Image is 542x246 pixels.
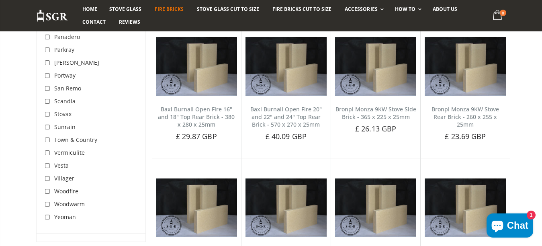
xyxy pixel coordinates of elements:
span: Contact [82,18,106,25]
span: Accessories [345,6,377,12]
span: Woodfire [54,187,78,195]
span: 0 [500,10,506,16]
span: Scandia [54,97,76,105]
img: Bronpi Monza 9KW Stove Side Brick [335,37,416,96]
span: Stove Glass [109,6,141,12]
span: £ 29.87 GBP [176,131,217,141]
span: Reviews [119,18,140,25]
a: Home [76,3,103,16]
a: Bronpi Monza 9KW Stove Rear Brick - 260 x 255 x 25mm [432,105,499,128]
span: Vesta [54,162,69,169]
a: Baxi Burnall Open Fire 20" and 22" and 24" Top Rear Brick - 570 x 270 x 25mm [250,105,322,128]
span: Town & Country [54,136,97,143]
a: How To [389,3,425,16]
span: £ 23.69 GBP [445,131,486,141]
span: Stovax [54,110,72,118]
span: Parkray [54,46,74,53]
span: Vermiculite [54,149,85,156]
img: Baxi Burnall Open Fire 16" and 18" Top Rear Brick [156,37,237,96]
a: Baxi Burnall Open Fire 16" and 18" Top Rear Brick - 380 x 280 x 25mm [158,105,235,128]
inbox-online-store-chat: Shopify online store chat [484,213,536,240]
span: About us [433,6,457,12]
span: Woodwarm [54,200,85,208]
img: Carron 7.3kW Stove Side Brick [335,178,416,237]
span: [PERSON_NAME] [54,59,99,66]
a: About us [427,3,463,16]
img: Stove Glass Replacement [36,9,68,23]
span: Panadero [54,33,80,41]
a: Bronpi Monza 9KW Stove Side Brick - 365 x 225 x 25mm [335,105,416,121]
span: Yeoman [54,213,76,221]
a: Fire Bricks Cut To Size [266,3,337,16]
img: Bronpi Monza 9KW Stove Rear Brick [425,37,506,96]
span: Villager [54,174,74,182]
span: Sunrain [54,123,76,131]
img: Carron 4.7kW Stove Side Brick [156,178,237,237]
a: 0 [489,8,506,24]
span: Home [82,6,97,12]
span: Stove Glass Cut To Size [197,6,259,12]
span: Fire Bricks [155,6,184,12]
span: £ 26.13 GBP [355,124,396,133]
img: Baxi Burnall Open Fire 20" and 22" and 24" Top Rear Brick [245,37,327,96]
a: Accessories [339,3,387,16]
a: Reviews [113,16,146,29]
span: Fire Bricks Cut To Size [272,6,331,12]
a: Stove Glass Cut To Size [191,3,265,16]
span: How To [395,6,415,12]
img: Carron 7.3kW Stove Rear Brick [425,178,506,237]
span: Portway [54,72,76,79]
img: Carron 4.7kW Stove Rear Brick [245,178,327,237]
a: Contact [76,16,112,29]
span: San Remo [54,84,81,92]
a: Stove Glass [103,3,147,16]
a: Fire Bricks [149,3,190,16]
span: £ 40.09 GBP [266,131,307,141]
